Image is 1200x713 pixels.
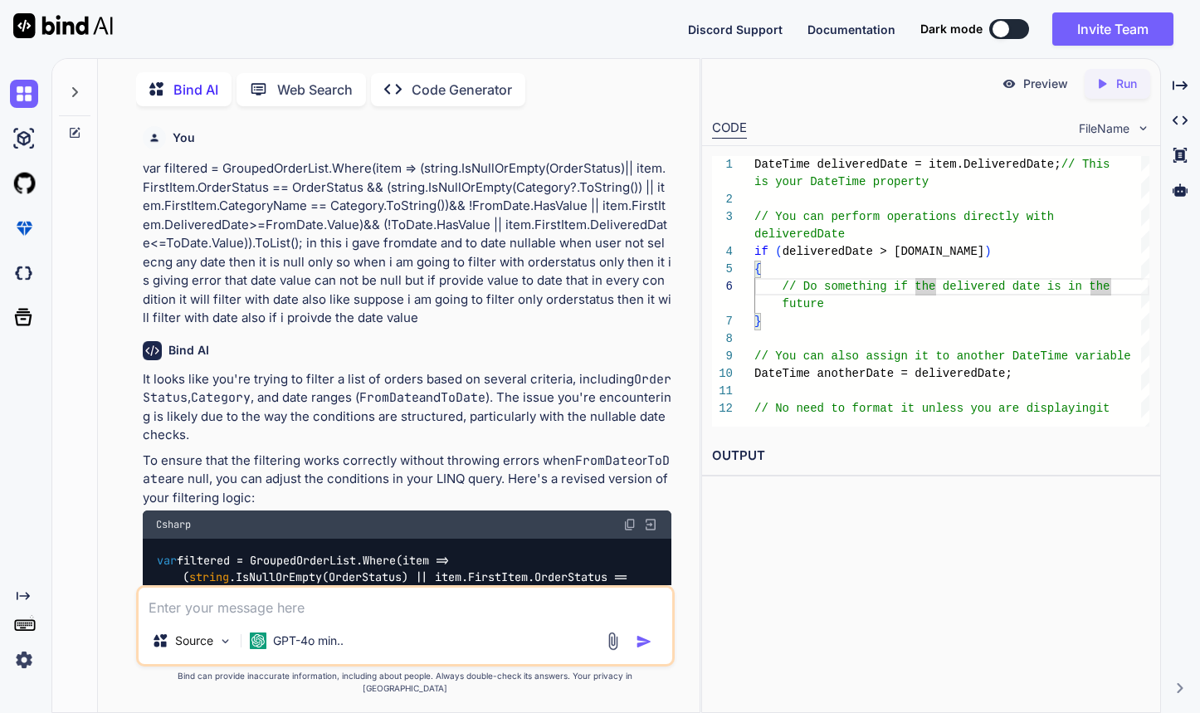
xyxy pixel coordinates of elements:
[156,552,654,705] code: filtered = GroupedOrderList.Where(item => ( .IsNullOrEmpty(OrderStatus) || item.FirstItem.OrderSt...
[712,243,733,261] div: 4
[754,349,1103,363] span: // You can also assign it to another DateTime vari
[10,80,38,108] img: chat
[173,80,218,100] p: Bind AI
[10,169,38,198] img: githubLight
[143,370,672,445] p: It looks like you're trying to filter a list of orders based on several criteria, including , , a...
[218,634,232,648] img: Pick Models
[754,315,761,328] span: }
[10,125,38,153] img: ai-studio
[441,389,485,406] code: ToDate
[1096,402,1110,415] span: it
[754,175,929,188] span: is your DateTime property
[1002,76,1017,91] img: preview
[807,22,895,37] span: Documentation
[1136,121,1150,135] img: chevron down
[712,348,733,365] div: 9
[1079,120,1129,137] span: FileName
[688,22,783,37] span: Discord Support
[754,245,768,258] span: if
[783,245,985,258] span: deliveredDate > [DOMAIN_NAME]
[189,569,229,584] span: string
[783,297,824,310] span: future
[712,278,733,295] div: 6
[575,452,635,469] code: FromDate
[1023,76,1068,92] p: Preview
[754,210,1054,223] span: // You can perform operations directly with
[688,21,783,38] button: Discord Support
[250,632,266,649] img: GPT-4o mini
[643,517,658,532] img: Open in Browser
[712,400,733,418] div: 12
[754,402,1096,415] span: // No need to format it unless you are displaying
[623,518,637,531] img: copy
[712,365,733,383] div: 10
[712,261,733,278] div: 5
[168,342,209,359] h6: Bind AI
[984,245,991,258] span: )
[13,13,113,38] img: Bind AI
[712,191,733,208] div: 2
[712,119,747,139] div: CODE
[359,389,419,406] code: FromDate
[920,21,983,37] span: Dark mode
[143,452,672,508] p: To ensure that the filtering works correctly without throwing errors when or are null, you can ad...
[712,330,733,348] div: 8
[754,227,845,241] span: deliveredDate
[157,553,177,568] span: var
[775,245,782,258] span: (
[712,383,733,400] div: 11
[712,313,733,330] div: 7
[175,632,213,649] p: Source
[10,259,38,287] img: darkCloudIdeIcon
[712,156,733,173] div: 1
[807,21,895,38] button: Documentation
[1103,349,1131,363] span: able
[10,214,38,242] img: premium
[754,367,1012,380] span: DateTime anotherDate = deliveredDate;
[136,670,676,695] p: Bind can provide inaccurate information, including about people. Always double-check its answers....
[412,80,512,100] p: Code Generator
[712,208,733,226] div: 3
[754,262,761,276] span: {
[273,632,344,649] p: GPT-4o min..
[191,389,251,406] code: Category
[636,633,652,650] img: icon
[277,80,353,100] p: Web Search
[1116,76,1137,92] p: Run
[1061,158,1110,171] span: // This
[603,632,622,651] img: attachment
[783,280,1110,293] span: // Do something if the delivered date is in the
[1052,12,1173,46] button: Invite Team
[143,159,672,328] p: var filtered = GroupedOrderList.Where(item => (string.IsNullOrEmpty(OrderStatus)|| item.FirstItem...
[173,129,195,146] h6: You
[156,518,191,531] span: Csharp
[754,158,1061,171] span: DateTime deliveredDate = item.DeliveredDate;
[10,646,38,674] img: settings
[702,437,1160,476] h2: OUTPUT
